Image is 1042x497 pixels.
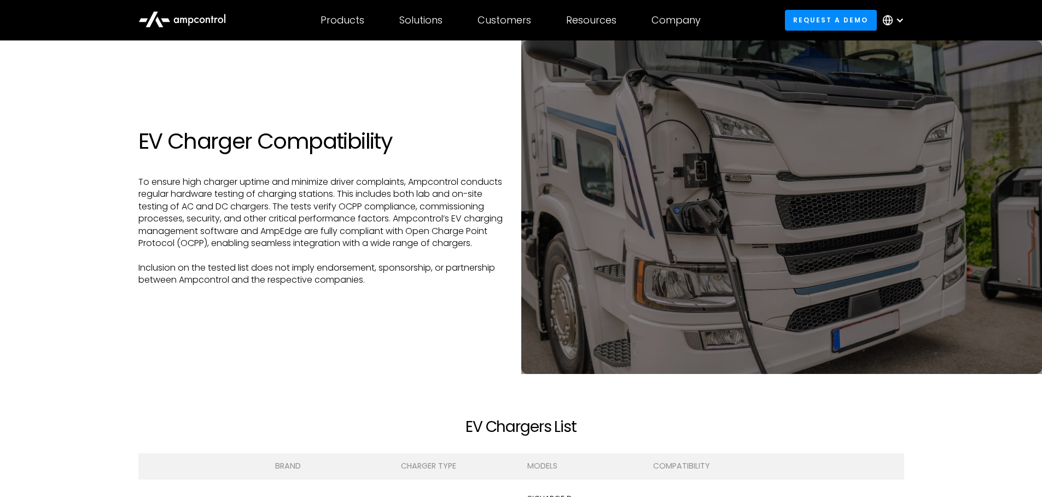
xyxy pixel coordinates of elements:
[566,14,616,26] div: Resources
[138,128,510,154] h1: EV Charger Compatibility
[321,14,364,26] div: Products
[478,14,531,26] div: Customers
[653,460,766,472] div: Compatibility
[399,14,443,26] div: Solutions
[527,460,640,472] div: Models
[651,14,701,26] div: Company
[785,10,877,30] a: Request a demo
[401,460,514,472] div: Charger Type
[138,176,510,286] p: To ensure high charger uptime and minimize driver complaints, Ampcontrol conducts regular hardwar...
[354,418,687,436] h2: EV Chargers List
[275,460,388,472] div: Brand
